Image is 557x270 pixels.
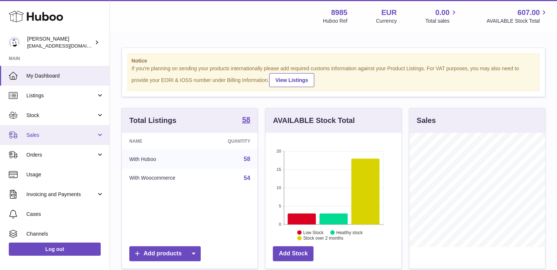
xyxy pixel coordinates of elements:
img: info@dehaanlifestyle.nl [9,37,20,48]
a: 607.00 AVAILABLE Stock Total [486,8,548,25]
a: 58 [244,156,250,162]
text: Stock over 2 months [303,236,343,241]
span: Listings [26,92,96,99]
div: Currency [376,18,397,25]
strong: 8985 [331,8,348,18]
th: Quantity [206,133,258,150]
text: 15 [277,167,281,172]
span: 0.00 [435,8,450,18]
span: Total sales [425,18,458,25]
text: Healthy stock [336,230,363,235]
td: With Huboo [122,150,206,169]
span: Channels [26,230,104,237]
span: Cases [26,211,104,218]
h3: AVAILABLE Stock Total [273,116,354,125]
a: Add Stock [273,246,313,261]
h3: Sales [417,116,436,125]
a: 54 [244,175,250,181]
text: 10 [277,185,281,190]
text: 20 [277,149,281,153]
text: 0 [279,222,281,226]
text: 5 [279,204,281,208]
a: 0.00 Total sales [425,8,458,25]
a: Add products [129,246,201,261]
text: Low Stock [303,230,324,235]
th: Name [122,133,206,150]
a: Log out [9,243,101,256]
span: Stock [26,112,96,119]
div: Huboo Ref [323,18,348,25]
div: If you're planning on sending your products internationally please add required customs informati... [131,65,535,87]
span: 607.00 [517,8,540,18]
span: Invoicing and Payments [26,191,96,198]
a: 58 [242,116,250,125]
span: Usage [26,171,104,178]
span: My Dashboard [26,72,104,79]
span: Sales [26,132,96,139]
span: AVAILABLE Stock Total [486,18,548,25]
span: Orders [26,151,96,158]
h3: Total Listings [129,116,177,125]
strong: 58 [242,116,250,123]
strong: Notice [131,57,535,64]
span: [EMAIL_ADDRESS][DOMAIN_NAME] [27,43,108,49]
strong: EUR [381,8,397,18]
a: View Listings [269,73,314,87]
td: With Woocommerce [122,169,206,188]
div: [PERSON_NAME] [27,35,93,49]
